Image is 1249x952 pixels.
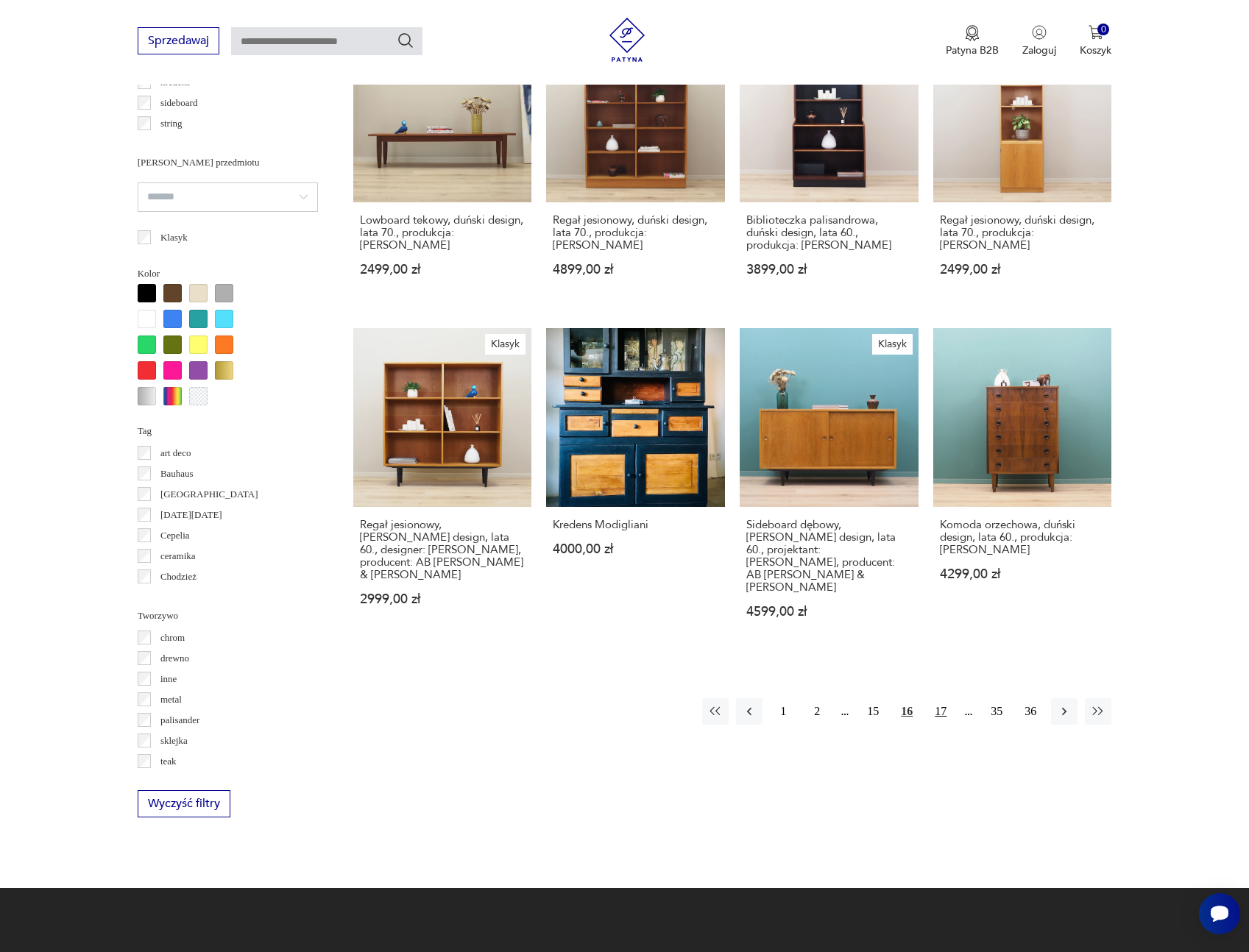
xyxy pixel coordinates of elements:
[746,263,912,276] p: 3899,00 zł
[160,136,190,152] p: witryna
[160,774,234,790] p: tworzywo sztuczne
[933,24,1112,305] a: Regał jesionowy, duński design, lata 70., produkcja: DaniaRegał jesionowy, duński design, lata 70...
[160,95,198,111] p: sideboard
[160,671,177,687] p: inne
[894,698,920,725] button: 16
[933,328,1112,647] a: Komoda orzechowa, duński design, lata 60., produkcja: DaniaKomoda orzechowa, duński design, lata ...
[160,116,183,132] p: string
[360,519,526,581] h3: Regał jesionowy, [PERSON_NAME] design, lata 60., designer: [PERSON_NAME], producent: AB [PERSON_N...
[160,712,199,728] p: palisander
[160,650,189,667] p: drewno
[546,24,725,305] a: Regał jesionowy, duński design, lata 70., produkcja: HundevadRegał jesionowy, duński design, lata...
[553,263,718,276] p: 4899,00 zł
[160,507,222,523] p: [DATE][DATE]
[940,263,1105,276] p: 2499,00 zł
[138,423,318,439] p: Tag
[740,328,919,647] a: KlasykSideboard dębowy, skandynawski design, lata 60., projektant: Børge Mogensen, producent: AB ...
[927,698,954,725] button: 17
[965,25,980,41] img: Ikona medalu
[940,214,1105,252] h3: Regał jesionowy, duński design, lata 70., produkcja: [PERSON_NAME]
[1080,43,1111,57] p: Koszyk
[160,753,177,770] p: teak
[160,630,185,646] p: chrom
[138,37,219,47] a: Sprzedawaj
[160,466,194,482] p: Bauhaus
[546,328,725,647] a: Kredens ModiglianiKredens Modigliani4000,00 zł
[746,214,912,252] h3: Biblioteczka palisandrowa, duński design, lata 60., produkcja: [PERSON_NAME]
[138,154,318,171] p: [PERSON_NAME] przedmiotu
[940,519,1105,556] h3: Komoda orzechowa, duński design, lata 60., produkcja: [PERSON_NAME]
[160,569,197,585] p: Chodzież
[553,214,718,252] h3: Regał jesionowy, duński design, lata 70., produkcja: [PERSON_NAME]
[860,698,886,725] button: 15
[360,263,526,276] p: 2499,00 zł
[360,214,526,252] h3: Lowboard tekowy, duński design, lata 70., produkcja: [PERSON_NAME]
[160,589,196,605] p: Ćmielów
[353,328,532,647] a: KlasykRegał jesionowy, skandynawski design, lata 60., designer: Børge Mogensen, producent: AB Kar...
[160,548,196,564] p: ceramika
[138,790,230,817] button: Wyczyść filtry
[160,692,182,708] p: metal
[138,266,318,282] p: Kolor
[353,24,532,305] a: Lowboard tekowy, duński design, lata 70., produkcja: DaniaLowboard tekowy, duński design, lata 70...
[1022,43,1056,57] p: Zaloguj
[360,593,526,605] p: 2999,00 zł
[1080,25,1111,57] button: 0Koszyk
[746,605,912,618] p: 4599,00 zł
[770,698,796,725] button: 1
[1097,24,1110,36] div: 0
[397,32,414,49] button: Szukaj
[1199,893,1240,934] iframe: Smartsupp widget button
[1089,25,1103,40] img: Ikona koszyka
[1017,698,1044,725] button: 36
[553,519,718,531] h3: Kredens Modigliani
[746,519,912,594] h3: Sideboard dębowy, [PERSON_NAME] design, lata 60., projektant: [PERSON_NAME], producent: AB [PERSO...
[1022,25,1056,57] button: Zaloguj
[138,27,219,54] button: Sprzedawaj
[946,25,999,57] a: Ikona medaluPatyna B2B
[940,568,1105,580] p: 4299,00 zł
[946,43,999,57] p: Patyna B2B
[160,230,188,246] p: Klasyk
[740,24,919,305] a: Biblioteczka palisandrowa, duński design, lata 60., produkcja: DaniaBiblioteczka palisandrowa, du...
[553,543,718,555] p: 4000,00 zł
[946,25,999,57] button: Patyna B2B
[160,733,188,749] p: sklejka
[138,608,318,624] p: Tworzywo
[983,698,1010,725] button: 35
[1032,25,1047,40] img: Ikonka użytkownika
[605,18,649,62] img: Patyna - sklep z meblami i dekoracjami vintage
[804,698,830,725] button: 2
[160,445,191,461] p: art deco
[160,527,190,544] p: Cepelia
[160,486,258,502] p: [GEOGRAPHIC_DATA]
